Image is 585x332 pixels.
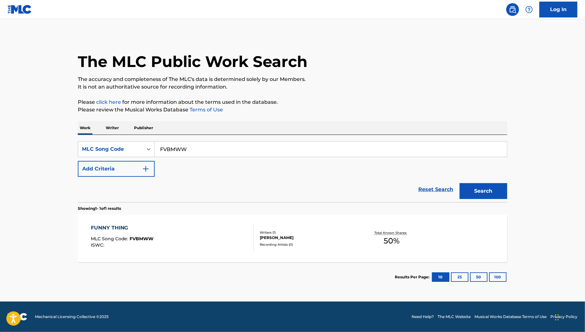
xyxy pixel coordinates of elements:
a: Musical Works Database Terms of Use [474,314,547,320]
p: Total Known Shares: [374,230,408,235]
img: search [509,6,516,13]
img: 9d2ae6d4665cec9f34b9.svg [142,165,150,173]
a: Privacy Policy [550,314,577,320]
div: FUNNY THING [91,224,154,232]
button: Search [460,183,507,199]
button: 100 [489,272,507,282]
p: Work [78,121,92,135]
div: Drag [555,308,559,327]
button: 10 [432,272,449,282]
span: MLC Song Code : [91,236,130,242]
iframe: Chat Widget [553,302,585,332]
button: Add Criteria [78,161,155,177]
a: Log In [539,2,577,17]
div: Recording Artists ( 0 ) [260,242,356,247]
p: Showing 1 - 1 of 1 results [78,206,121,211]
span: ISWC : [91,242,106,248]
p: Writer [104,121,121,135]
div: [PERSON_NAME] [260,235,356,241]
a: Terms of Use [188,107,223,113]
div: Help [523,3,535,16]
a: FUNNY THINGMLC Song Code:FVBMWWISWC:Writers (1)[PERSON_NAME]Recording Artists (0)Total Known Shar... [78,215,507,262]
form: Search Form [78,141,507,202]
h1: The MLC Public Work Search [78,52,307,71]
img: help [525,6,533,13]
span: 50 % [384,235,400,247]
a: Need Help? [412,314,434,320]
button: 25 [451,272,468,282]
img: MLC Logo [8,5,32,14]
img: logo [8,313,27,321]
p: Publisher [132,121,155,135]
a: click here [96,99,121,105]
p: Results Per Page: [395,274,431,280]
button: 50 [470,272,487,282]
a: The MLC Website [438,314,471,320]
p: The accuracy and completeness of The MLC's data is determined solely by our Members. [78,76,507,83]
a: Public Search [506,3,519,16]
div: Writers ( 1 ) [260,230,356,235]
a: Reset Search [415,183,456,196]
span: Mechanical Licensing Collective © 2025 [35,314,109,320]
p: Please review the Musical Works Database [78,106,507,114]
div: MLC Song Code [82,145,139,153]
p: Please for more information about the terms used in the database. [78,98,507,106]
p: It is not an authoritative source for recording information. [78,83,507,91]
span: FVBMWW [130,236,154,242]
